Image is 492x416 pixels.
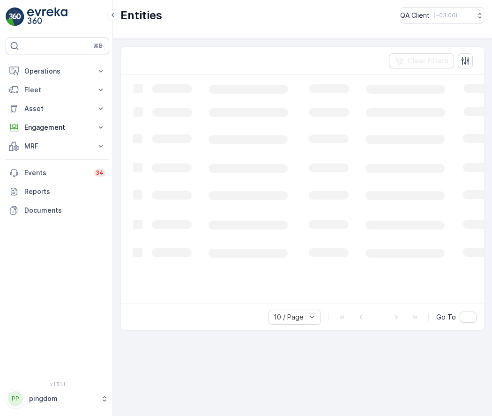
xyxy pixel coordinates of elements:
[400,11,430,20] p: QA Client
[6,62,109,81] button: Operations
[6,381,109,387] span: v 1.51.1
[6,7,24,26] img: logo
[27,7,67,26] img: logo_light-DOdMpM7g.png
[6,118,109,137] button: Engagement
[24,206,105,215] p: Documents
[6,201,109,220] a: Documents
[436,312,456,322] span: Go To
[8,391,23,406] div: PP
[6,389,109,409] button: PPpingdom
[120,8,162,23] p: Entities
[408,56,448,66] p: Clear Filters
[400,7,485,23] button: QA Client(+03:00)
[6,163,109,182] a: Events34
[24,104,90,113] p: Asset
[6,99,109,118] button: Asset
[24,85,90,95] p: Fleet
[24,123,90,132] p: Engagement
[24,187,105,196] p: Reports
[93,42,103,50] p: ⌘B
[24,141,90,151] p: MRF
[6,137,109,156] button: MRF
[29,394,96,403] p: pingdom
[96,169,104,177] p: 34
[6,81,109,99] button: Fleet
[433,12,457,19] p: ( +03:00 )
[389,53,454,68] button: Clear Filters
[24,67,90,76] p: Operations
[24,168,88,178] p: Events
[6,182,109,201] a: Reports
